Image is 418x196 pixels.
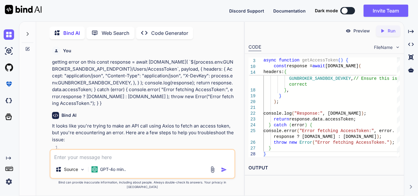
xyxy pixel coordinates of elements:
div: 24 [248,122,256,128]
span: ( [289,123,292,128]
p: It looks like you're trying to make an API call using Axios to fetch an access token, but you're ... [52,123,234,143]
span: catch [274,123,287,128]
p: getting error on this const response = await [DOMAIN_NAME]( `${process.env.GUNBROKER_SANDBOX_API_... [52,59,234,107]
span: function [279,58,299,63]
span: Documentation [273,8,306,13]
span: response = [287,64,312,68]
span: ) [377,134,379,139]
div: 25 [248,128,256,134]
h6: Bind AI [62,112,77,118]
span: : process.env. [315,70,351,75]
h2: OUTPUT [245,161,404,175]
span: await [312,64,325,68]
span: "Error fetching AccessToken." [315,140,390,145]
button: Discord Support [229,8,264,14]
span: async [263,58,276,63]
span: ; [364,111,366,116]
span: console.log [263,111,292,116]
span: "X-DevKey" [289,70,315,75]
span: , [DOMAIN_NAME] [323,111,361,116]
span: , error. [374,128,394,133]
span: // Ensure this is [353,76,397,81]
span: ) [304,123,307,128]
img: GPT-4o mini [91,166,98,172]
div: 23 [248,116,256,122]
span: GUNBROKER_SANDBOX_DEVKEY [289,76,351,81]
span: correct [289,82,307,87]
div: 18 [248,87,256,93]
span: Discord Support [229,8,264,13]
p: GPT-4o min.. [100,166,126,172]
div: 28 [248,151,256,157]
span: 14 [248,70,256,76]
img: preview [345,28,351,34]
button: Invite Team [364,5,408,17]
span: Dark mode [315,8,338,14]
span: ) [274,99,276,104]
span: response ? [DOMAIN_NAME] : [DOMAIN_NAME] [274,134,377,139]
img: attachment [209,166,216,173]
span: console.error [263,128,297,133]
span: new [289,140,297,145]
span: { [284,69,286,74]
span: 3 [248,58,256,64]
span: throw [274,140,287,145]
span: , [351,76,353,81]
img: Bind AI [5,5,42,14]
div: 22 [248,111,256,116]
span: "Error fetching AccessToken:" [300,128,374,133]
span: ; [276,99,279,104]
span: [DOMAIN_NAME] [325,64,359,68]
p: Run [388,28,395,34]
img: chevron down [395,45,400,50]
span: headers: [263,69,284,74]
span: } [269,146,271,151]
div: 19 [248,93,256,99]
img: darkCloudIdeIcon [4,95,14,106]
p: Bind can provide inaccurate information, including about people. Always double-check its answers.... [50,180,235,189]
span: , [287,88,289,93]
div: 20 [248,99,256,105]
span: ( [292,111,294,116]
span: ; [379,134,382,139]
span: ( [312,140,315,145]
span: const [274,64,287,68]
span: getAccessToken [302,58,338,63]
span: FileName [374,44,393,50]
img: chat [4,29,14,40]
span: } [284,88,286,93]
span: ) [361,111,364,116]
span: ) [341,58,343,63]
span: { [310,123,312,128]
span: ( [297,128,299,133]
span: } [269,123,271,128]
p: Web Search [102,29,129,37]
span: { [346,58,348,63]
span: ; [392,140,394,145]
button: Documentation [273,8,306,14]
img: settings [4,176,14,187]
span: } [279,94,281,98]
img: Pick Models [80,167,85,172]
span: "Response:" [294,111,323,116]
div: CODE [248,44,261,51]
span: ) [390,140,392,145]
span: Error [300,140,312,145]
img: githubLight [4,62,14,73]
span: return [274,117,289,122]
h6: You [63,48,71,54]
div: 27 [248,146,256,151]
div: 21 [248,105,256,111]
span: 10 [248,64,256,70]
p: Source [64,166,78,172]
span: } [263,152,266,157]
span: ( [338,58,341,63]
img: ai-studio [4,46,14,56]
span: error [292,123,304,128]
span: response.data.accessToken; [289,117,356,122]
img: premium [4,79,14,89]
p: Preview [353,28,370,34]
p: Bind AI [63,29,80,37]
div: 26 [248,140,256,146]
img: icon [221,167,227,173]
